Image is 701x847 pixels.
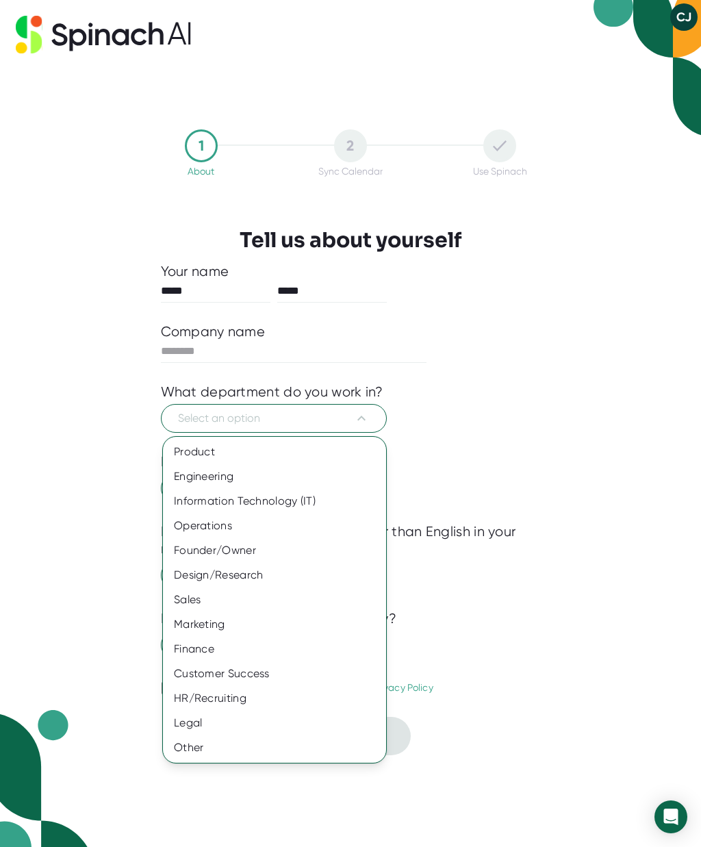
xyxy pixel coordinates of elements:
div: Engineering [163,464,386,489]
div: Finance [163,637,386,661]
div: Open Intercom Messenger [654,800,687,833]
div: HR/Recruiting [163,686,386,711]
div: Design/Research [163,563,386,587]
div: Sales [163,587,386,612]
div: Customer Success [163,661,386,686]
div: Operations [163,514,386,538]
div: Other [163,735,386,760]
div: Legal [163,711,386,735]
div: Information Technology (IT) [163,489,386,514]
div: Product [163,440,386,464]
div: Marketing [163,612,386,637]
div: Founder/Owner [163,538,386,563]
